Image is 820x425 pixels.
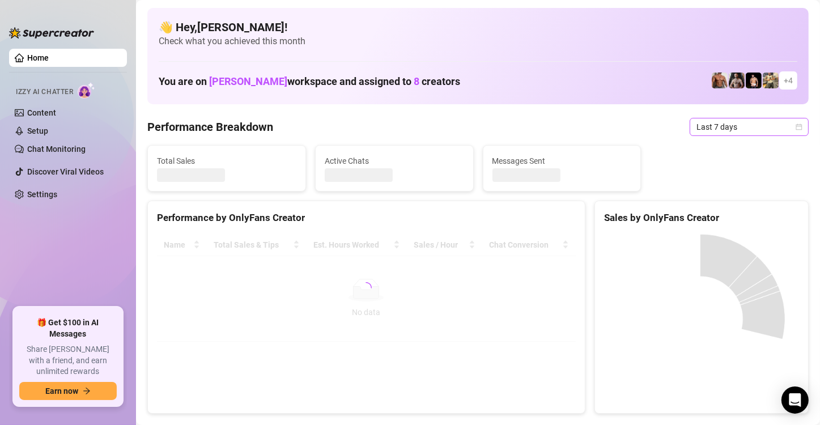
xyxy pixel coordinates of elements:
[159,75,460,88] h1: You are on workspace and assigned to creators
[9,27,94,39] img: logo-BBDzfeDw.svg
[696,118,802,135] span: Last 7 days
[492,155,632,167] span: Messages Sent
[83,387,91,395] span: arrow-right
[209,75,287,87] span: [PERSON_NAME]
[157,210,576,226] div: Performance by OnlyFans Creator
[19,317,117,339] span: 🎁 Get $100 in AI Messages
[27,144,86,154] a: Chat Monitoring
[78,82,95,99] img: AI Chatter
[712,73,728,88] img: David
[784,74,793,87] span: + 4
[19,382,117,400] button: Earn nowarrow-right
[729,73,745,88] img: Marcus
[325,155,464,167] span: Active Chats
[27,167,104,176] a: Discover Viral Videos
[45,386,78,396] span: Earn now
[16,87,73,97] span: Izzy AI Chatter
[27,108,56,117] a: Content
[781,386,809,414] div: Open Intercom Messenger
[360,282,372,294] span: loading
[27,190,57,199] a: Settings
[414,75,419,87] span: 8
[796,124,802,130] span: calendar
[19,344,117,377] span: Share [PERSON_NAME] with a friend, and earn unlimited rewards
[27,53,49,62] a: Home
[159,19,797,35] h4: 👋 Hey, [PERSON_NAME] !
[27,126,48,135] a: Setup
[604,210,799,226] div: Sales by OnlyFans Creator
[763,73,779,88] img: Mr
[147,119,273,135] h4: Performance Breakdown
[746,73,762,88] img: Novela_Papi
[157,155,296,167] span: Total Sales
[159,35,797,48] span: Check what you achieved this month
